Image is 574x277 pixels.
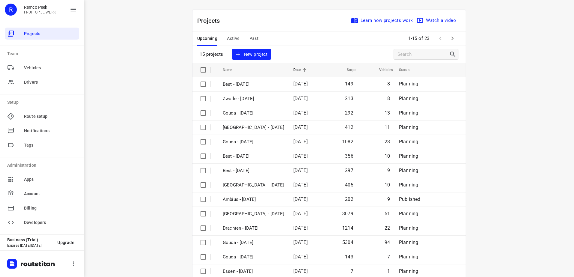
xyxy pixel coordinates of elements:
[223,225,284,232] p: Drachten - Monday
[223,196,284,203] p: Ambius - Monday
[434,32,446,44] span: Previous Page
[5,125,79,137] div: Notifications
[5,202,79,214] div: Billing
[293,225,308,231] span: [DATE]
[385,139,390,144] span: 23
[399,240,418,245] span: Planning
[232,49,271,60] button: New project
[53,237,79,248] button: Upgrade
[24,5,56,10] p: Remco Peek
[24,142,77,148] span: Tags
[293,240,308,245] span: [DATE]
[399,196,421,202] span: Published
[7,99,79,106] p: Setup
[387,268,390,274] span: 1
[449,51,458,58] div: Search
[24,79,77,85] span: Drivers
[7,162,79,168] p: Administration
[227,35,240,42] span: Active
[7,243,53,248] p: Expires [DATE][DATE]
[387,81,390,87] span: 8
[293,182,308,188] span: [DATE]
[5,76,79,88] div: Drivers
[345,168,353,173] span: 297
[406,32,432,45] span: 1-15 of 23
[249,35,259,42] span: Past
[293,110,308,116] span: [DATE]
[24,205,77,211] span: Billing
[385,182,390,188] span: 10
[399,254,418,260] span: Planning
[371,66,393,73] span: Vehicles
[399,66,417,73] span: Status
[345,182,353,188] span: 405
[293,211,308,216] span: [DATE]
[24,191,77,197] span: Account
[387,196,390,202] span: 9
[397,50,449,59] input: Search projects
[5,28,79,40] div: Projects
[385,225,390,231] span: 22
[24,65,77,71] span: Vehicles
[223,81,284,88] p: Best - Friday
[223,239,284,246] p: Gouda - Monday
[385,211,390,216] span: 51
[345,96,353,101] span: 213
[399,268,418,274] span: Planning
[223,254,284,261] p: Gouda - Friday
[293,124,308,130] span: [DATE]
[24,31,77,37] span: Projects
[24,10,56,14] p: FRUIT OP JE WERK
[399,110,418,116] span: Planning
[345,196,353,202] span: 202
[223,138,284,145] p: Gouda - Thursday
[24,176,77,183] span: Apps
[223,153,284,160] p: Best - Thursday
[345,81,353,87] span: 149
[5,216,79,228] div: Developers
[293,96,308,101] span: [DATE]
[223,66,240,73] span: Name
[387,96,390,101] span: 8
[293,254,308,260] span: [DATE]
[345,254,353,260] span: 143
[399,96,418,101] span: Planning
[387,168,390,173] span: 9
[197,35,217,42] span: Upcoming
[5,173,79,185] div: Apps
[345,110,353,116] span: 292
[5,139,79,151] div: Tags
[399,182,418,188] span: Planning
[223,182,284,189] p: Antwerpen - Monday
[223,110,284,117] p: Gouda - Friday
[293,66,309,73] span: Date
[24,113,77,120] span: Route setup
[223,124,284,131] p: Zwolle - Thursday
[385,153,390,159] span: 10
[197,16,225,25] p: Projects
[293,153,308,159] span: [DATE]
[293,139,308,144] span: [DATE]
[24,128,77,134] span: Notifications
[5,110,79,122] div: Route setup
[293,168,308,173] span: [DATE]
[399,168,418,173] span: Planning
[223,167,284,174] p: Best - Tuesday
[223,210,284,217] p: Zwolle - Monday
[24,219,77,226] span: Developers
[293,268,308,274] span: [DATE]
[293,81,308,87] span: [DATE]
[5,188,79,200] div: Account
[342,211,353,216] span: 3079
[385,240,390,245] span: 94
[342,240,353,245] span: 5304
[399,124,418,130] span: Planning
[7,51,79,57] p: Team
[57,240,74,245] span: Upgrade
[399,225,418,231] span: Planning
[399,81,418,87] span: Planning
[399,139,418,144] span: Planning
[236,51,267,58] span: New project
[342,139,353,144] span: 1082
[5,4,17,16] div: R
